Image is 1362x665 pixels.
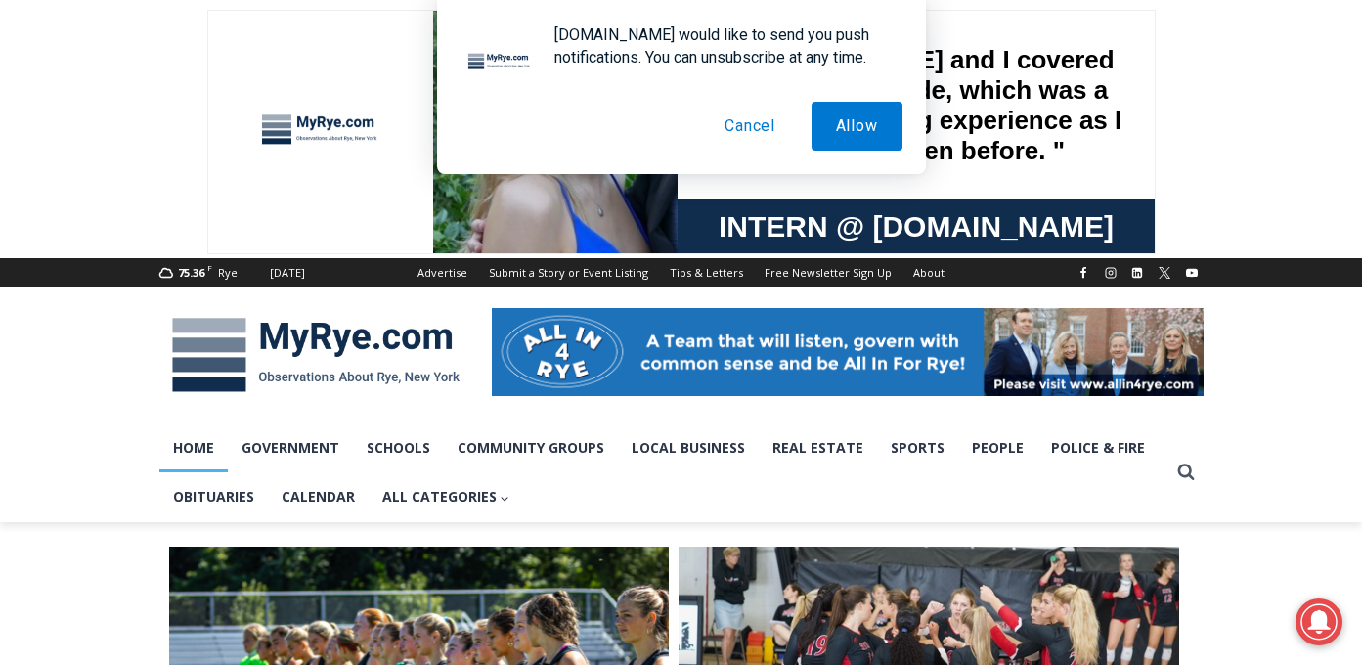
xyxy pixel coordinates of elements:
[407,258,955,287] nav: Secondary Navigation
[1,195,292,244] a: [PERSON_NAME] Read Sanctuary Fall Fest: [DATE]
[1037,423,1159,472] a: Police & Fire
[539,23,902,68] div: [DOMAIN_NAME] would like to send you push notifications. You can unsubscribe at any time.
[754,258,902,287] a: Free Newsletter Sign Up
[478,258,659,287] a: Submit a Story or Event Listing
[1072,261,1095,285] a: Facebook
[958,423,1037,472] a: People
[700,102,800,151] button: Cancel
[470,190,947,244] a: Intern @ [DOMAIN_NAME]
[492,308,1204,396] img: All in for Rye
[444,423,618,472] a: Community Groups
[1099,261,1122,285] a: Instagram
[812,102,902,151] button: Allow
[205,165,214,185] div: 1
[1153,261,1176,285] a: X
[268,472,369,521] a: Calendar
[270,264,305,282] div: [DATE]
[159,304,472,406] img: MyRye.com
[877,423,958,472] a: Sports
[461,23,539,102] img: notification icon
[407,258,478,287] a: Advertise
[159,472,268,521] a: Obituaries
[228,423,353,472] a: Government
[1125,261,1149,285] a: Linkedin
[1,1,195,195] img: s_800_29ca6ca9-f6cc-433c-a631-14f6620ca39b.jpeg
[218,264,238,282] div: Rye
[511,195,906,239] span: Intern @ [DOMAIN_NAME]
[759,423,877,472] a: Real Estate
[159,423,1168,522] nav: Primary Navigation
[659,258,754,287] a: Tips & Letters
[159,423,228,472] a: Home
[229,165,238,185] div: 6
[1168,455,1204,490] button: View Search Form
[353,423,444,472] a: Schools
[618,423,759,472] a: Local Business
[207,262,212,273] span: F
[219,165,224,185] div: /
[205,58,283,160] div: Co-sponsored by Westchester County Parks
[16,197,260,242] h4: [PERSON_NAME] Read Sanctuary Fall Fest: [DATE]
[369,472,524,521] button: Child menu of All Categories
[902,258,955,287] a: About
[1180,261,1204,285] a: YouTube
[494,1,924,190] div: "[PERSON_NAME] and I covered the [DATE] Parade, which was a really eye opening experience as I ha...
[178,265,204,280] span: 75.36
